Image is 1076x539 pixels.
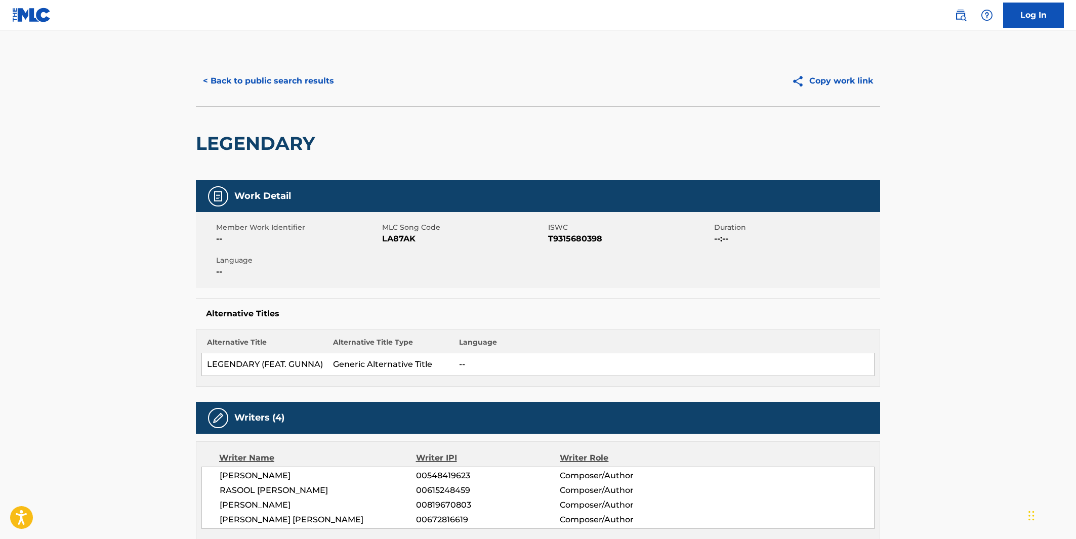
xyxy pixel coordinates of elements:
img: MLC Logo [12,8,51,22]
span: RASOOL [PERSON_NAME] [220,484,416,496]
div: Writer IPI [416,452,560,464]
div: Writer Role [560,452,691,464]
th: Language [454,337,875,353]
h5: Writers (4) [234,412,284,424]
span: [PERSON_NAME] [220,470,416,482]
span: Composer/Author [560,470,691,482]
span: --:-- [714,233,878,245]
h2: LEGENDARY [196,132,320,155]
div: Help [977,5,997,25]
span: T9315680398 [548,233,712,245]
span: Language [216,255,380,266]
span: 00819670803 [416,499,560,511]
button: < Back to public search results [196,68,341,94]
iframe: Chat Widget [1025,490,1076,539]
a: Log In [1003,3,1064,28]
th: Alternative Title Type [328,337,454,353]
img: Work Detail [212,190,224,202]
img: help [981,9,993,21]
span: 00672816619 [416,514,560,526]
th: Alternative Title [202,337,328,353]
span: -- [216,266,380,278]
div: Writer Name [219,452,416,464]
span: [PERSON_NAME] [220,499,416,511]
td: -- [454,353,875,376]
span: LA87AK [382,233,546,245]
img: Writers [212,412,224,424]
div: Drag [1028,501,1034,531]
img: Copy work link [792,75,809,88]
span: ISWC [548,222,712,233]
td: Generic Alternative Title [328,353,454,376]
span: Duration [714,222,878,233]
span: Member Work Identifier [216,222,380,233]
img: search [955,9,967,21]
span: Composer/Author [560,499,691,511]
h5: Alternative Titles [206,309,870,319]
span: [PERSON_NAME] [PERSON_NAME] [220,514,416,526]
span: MLC Song Code [382,222,546,233]
span: Composer/Author [560,514,691,526]
td: LEGENDARY (FEAT. GUNNA) [202,353,328,376]
button: Copy work link [784,68,880,94]
h5: Work Detail [234,190,291,202]
a: Public Search [950,5,971,25]
span: -- [216,233,380,245]
span: 00548419623 [416,470,560,482]
span: Composer/Author [560,484,691,496]
span: 00615248459 [416,484,560,496]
